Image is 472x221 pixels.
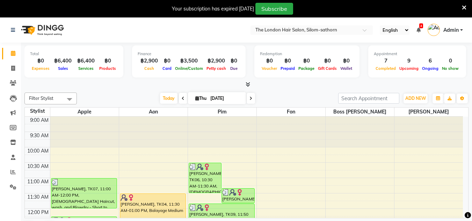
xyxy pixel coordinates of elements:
span: 4 [419,23,423,28]
div: ฿0 [260,57,279,65]
button: ADD NEW [404,94,428,103]
div: 0 [440,57,460,65]
img: logo [18,20,66,40]
div: ฿2,900 [138,57,161,65]
span: Card [161,66,173,71]
div: Stylist [25,108,50,115]
div: ฿6,400 [74,57,97,65]
span: Products [97,66,118,71]
div: 9:30 AM [29,132,50,139]
div: ฿0 [316,57,339,65]
div: [PERSON_NAME], TK06, 10:30 AM-11:30 AM, [DEMOGRAPHIC_DATA] Haircut, wash, and Blowdry - Short to ... [189,163,222,193]
input: 2025-09-04 [208,93,243,104]
span: Aon [119,108,188,116]
span: Pim [188,108,256,116]
div: 10:00 AM [26,147,50,155]
div: 7 [374,57,398,65]
span: Fon [257,108,325,116]
div: 9 [398,57,420,65]
div: Appointment [374,51,460,57]
span: Cash [143,66,156,71]
span: Filter Stylist [29,95,53,101]
img: Admin [428,24,440,36]
div: ฿0 [339,57,354,65]
span: Upcoming [398,66,420,71]
span: Ongoing [420,66,440,71]
span: Expenses [30,66,51,71]
div: ฿0 [297,57,316,65]
span: Boss [PERSON_NAME] [326,108,394,116]
div: [PERSON_NAME], TK09, 11:20 AM-11:50 AM, Colour Regrowth Short [222,189,254,203]
div: ฿2,900 [205,57,228,65]
input: Search Appointment [338,93,399,104]
div: 6 [420,57,440,65]
span: Petty cash [205,66,228,71]
a: 4 [416,27,421,33]
span: Online/Custom [173,66,205,71]
span: [PERSON_NAME] [394,108,463,116]
div: ฿0 [228,57,240,65]
div: ฿0 [30,57,51,65]
span: Apple [50,108,119,116]
span: Today [160,93,177,104]
div: 12:00 PM [26,209,50,216]
div: Finance [138,51,240,57]
div: ฿0 [279,57,297,65]
div: 11:30 AM [26,193,50,201]
span: Prepaid [279,66,297,71]
span: Package [297,66,316,71]
div: 10:30 AM [26,163,50,170]
span: Thu [194,96,208,101]
span: Wallet [339,66,354,71]
span: ADD NEW [405,96,426,101]
div: Your subscription has expired [DATE] [172,5,254,13]
span: Voucher [260,66,279,71]
div: ฿6,400 [51,57,74,65]
span: Admin [443,27,459,34]
span: Sales [56,66,70,71]
div: 9:00 AM [29,117,50,124]
div: ฿0 [97,57,118,65]
span: Completed [374,66,398,71]
div: ฿3,500 [173,57,205,65]
div: Total [30,51,118,57]
span: Gift Cards [316,66,339,71]
button: Subscribe [255,3,293,15]
div: 11:00 AM [26,178,50,185]
div: Redemption [260,51,354,57]
div: ฿0 [161,57,173,65]
div: [PERSON_NAME], TK07, 11:00 AM-12:00 PM, [DEMOGRAPHIC_DATA] Haircut, wash, and Blowdry - Short to ... [51,178,117,208]
span: Due [228,66,239,71]
span: No show [440,66,460,71]
span: Services [77,66,95,71]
